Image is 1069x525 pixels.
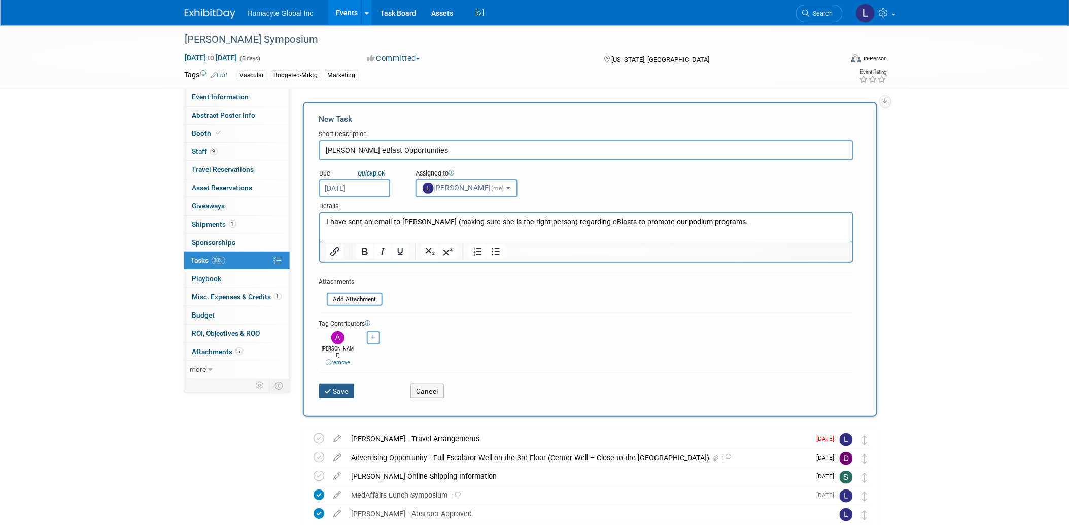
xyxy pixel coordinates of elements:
span: 1 [229,220,236,228]
span: Booth [192,129,223,137]
div: Advertising Opportunity - Full Escalator Well on the 3rd Floor (Center Well – Close to the [GEOGR... [347,449,811,466]
span: Tasks [191,256,225,264]
span: Humacyte Global Inc [248,9,314,17]
div: Event Format [783,53,887,68]
button: Cancel [410,384,444,398]
div: Vascular [237,70,267,81]
span: Sponsorships [192,238,236,247]
div: Tag Contributors [319,318,853,328]
span: [DATE] [817,492,840,499]
div: Due [319,169,400,179]
span: 1 [274,293,282,300]
a: Budget [184,306,290,324]
a: Misc. Expenses & Credits1 [184,288,290,306]
div: In-Person [863,55,887,62]
div: MedAffairs Lunch Symposium [347,486,811,504]
a: edit [329,509,347,518]
span: 1 [448,493,461,499]
span: [DATE] [817,454,840,461]
span: (me) [491,185,504,192]
button: Committed [364,53,424,64]
img: Linda Hamilton [840,489,853,503]
a: ROI, Objectives & ROO [184,325,290,342]
a: Staff9 [184,143,290,160]
button: Bold [356,244,373,259]
img: Linda Hamilton [840,433,853,446]
div: Attachments [319,277,383,286]
a: edit [329,453,347,462]
span: [DATE] [DATE] [185,53,238,62]
span: to [206,54,216,62]
a: edit [329,472,347,481]
i: Move task [863,510,868,520]
span: [US_STATE], [GEOGRAPHIC_DATA] [612,56,710,63]
td: Toggle Event Tabs [269,379,290,392]
i: Move task [863,454,868,464]
span: Abstract Poster Info [192,111,256,119]
img: Format-Inperson.png [851,54,861,62]
div: Assigned to [416,169,538,179]
span: Playbook [192,274,222,283]
i: Move task [863,435,868,445]
a: remove [326,359,350,366]
button: Bullet list [487,244,504,259]
span: Giveaways [192,202,225,210]
i: Move task [863,473,868,482]
span: Staff [192,147,218,155]
span: 1 [720,455,732,462]
a: Travel Reservations [184,161,290,179]
span: Search [810,10,833,17]
div: [PERSON_NAME] - Travel Arrangements [347,430,811,447]
img: Domenique Sanderson [840,452,853,465]
a: Edit [211,72,228,79]
a: edit [329,491,347,500]
a: Abstract Poster Info [184,107,290,124]
div: [PERSON_NAME] [322,344,355,367]
div: [PERSON_NAME] - Abstract Approved [347,505,819,522]
span: Budget [192,311,215,319]
span: Event Information [192,93,249,101]
td: Tags [185,69,228,81]
i: Booth reservation complete [216,130,221,136]
a: Booth [184,125,290,143]
div: New Task [319,114,853,125]
span: [PERSON_NAME] [423,184,506,192]
a: Tasks38% [184,252,290,269]
div: Event Rating [859,69,886,75]
span: (5 days) [239,55,261,62]
span: Shipments [192,220,236,228]
img: ExhibitDay [185,9,235,19]
div: Details [319,197,853,212]
a: Sponsorships [184,234,290,252]
button: Subscript [421,244,438,259]
div: Budgeted-Mrktg [271,70,321,81]
span: more [190,365,206,373]
span: 5 [235,347,243,355]
a: Playbook [184,270,290,288]
span: Misc. Expenses & Credits [192,293,282,301]
a: Asset Reservations [184,179,290,197]
a: Shipments1 [184,216,290,233]
div: [PERSON_NAME] Symposium [182,30,827,49]
input: Due Date [319,179,390,197]
i: Quick [358,169,373,177]
input: Name of task or a short description [319,140,853,160]
span: Travel Reservations [192,165,254,173]
span: 38% [212,257,225,264]
img: Linda Hamilton [840,508,853,521]
div: [PERSON_NAME] Online Shipping Information [347,468,811,485]
span: Asset Reservations [192,184,253,192]
span: [DATE] [817,473,840,480]
img: Linda Hamilton [856,4,875,23]
i: Move task [863,492,868,501]
a: Attachments5 [184,343,290,361]
button: Numbered list [469,244,486,259]
a: Giveaways [184,197,290,215]
img: Adrian Diazgonsen [331,331,344,344]
td: Personalize Event Tab Strip [252,379,269,392]
button: Superscript [439,244,456,259]
div: Marketing [325,70,359,81]
span: ROI, Objectives & ROO [192,329,260,337]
